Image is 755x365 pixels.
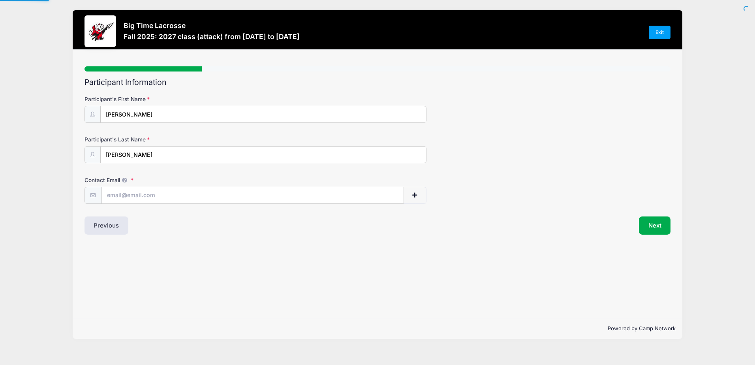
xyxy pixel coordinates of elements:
[639,216,671,235] button: Next
[85,216,129,235] button: Previous
[85,78,671,87] h2: Participant Information
[124,32,300,41] h3: Fall 2025: 2027 class (attack) from [DATE] to [DATE]
[649,26,671,39] a: Exit
[101,187,404,204] input: email@email.com
[85,176,280,184] label: Contact Email
[120,177,130,183] span: We will send confirmations, payment reminders, and custom email messages to each address listed. ...
[100,146,426,163] input: Participant's Last Name
[100,106,426,123] input: Participant's First Name
[85,95,280,103] label: Participant's First Name
[79,325,676,333] p: Powered by Camp Network
[85,135,280,143] label: Participant's Last Name
[124,21,300,30] h3: Big Time Lacrosse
